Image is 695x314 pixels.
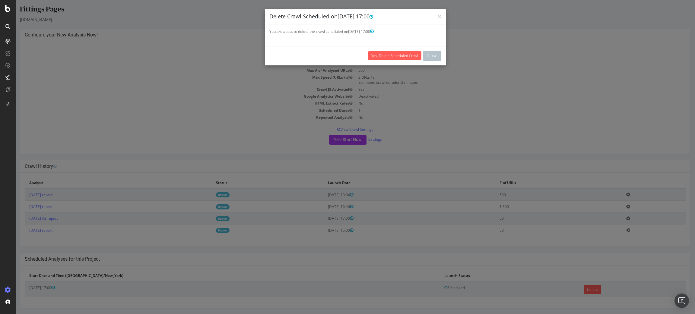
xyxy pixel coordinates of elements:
[674,294,689,308] div: Open Intercom Messenger
[254,13,426,20] h4: Delete Crawl Scheduled on
[322,13,357,20] span: [DATE] 17:00
[332,29,358,34] span: [DATE] 17:00
[352,51,406,60] a: Yes, Delete Scheduled Crawl
[422,12,426,20] span: ×
[254,29,426,34] p: You are about to delete the crawl scheduled on .
[407,51,426,61] button: Close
